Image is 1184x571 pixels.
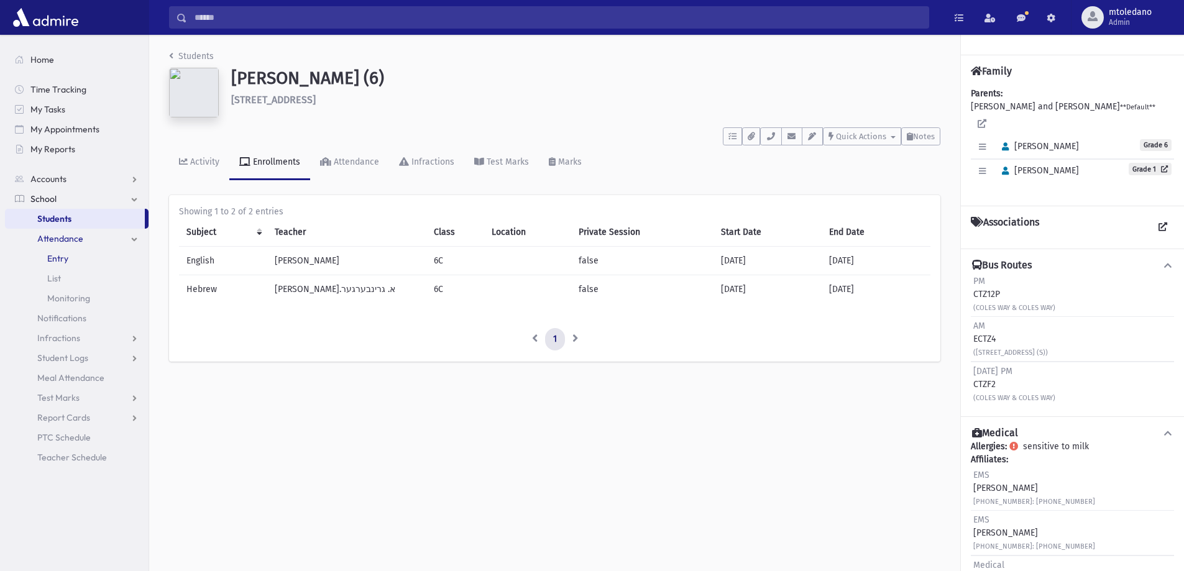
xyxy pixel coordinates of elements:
[5,50,149,70] a: Home
[267,247,426,275] td: [PERSON_NAME]
[823,127,901,145] button: Quick Actions
[179,247,267,275] td: English
[971,88,1003,99] b: Parents:
[5,268,149,288] a: List
[47,253,68,264] span: Entry
[5,189,149,209] a: School
[37,332,80,344] span: Infractions
[179,205,930,218] div: Showing 1 to 2 of 2 entries
[30,84,86,95] span: Time Tracking
[5,139,149,159] a: My Reports
[187,6,929,29] input: Search
[971,87,1174,196] div: [PERSON_NAME] and [PERSON_NAME]
[714,218,822,247] th: Start Date
[5,447,149,467] a: Teacher Schedule
[37,392,80,403] span: Test Marks
[901,127,940,145] button: Notes
[229,145,310,180] a: Enrollments
[973,366,1012,377] span: [DATE] PM
[169,145,229,180] a: Activity
[973,321,985,331] span: AM
[389,145,464,180] a: Infractions
[971,441,1007,452] b: Allergies:
[30,144,75,155] span: My Reports
[973,468,1095,508] div: [PERSON_NAME]
[996,141,1079,152] span: [PERSON_NAME]
[822,275,930,304] td: [DATE]
[973,470,989,480] span: EMS
[973,275,1055,314] div: CTZ12P
[973,514,989,525] span: EMS
[996,165,1079,176] span: [PERSON_NAME]
[169,51,214,62] a: Students
[822,218,930,247] th: End Date
[231,94,940,106] h6: [STREET_ADDRESS]
[973,394,1055,402] small: (COLES WAY & COLES WAY)
[714,275,822,304] td: [DATE]
[30,54,54,65] span: Home
[267,275,426,304] td: [PERSON_NAME].א. גרינבערגער
[169,50,214,68] nav: breadcrumb
[822,247,930,275] td: [DATE]
[179,275,267,304] td: Hebrew
[37,352,88,363] span: Student Logs
[5,388,149,408] a: Test Marks
[545,328,565,350] a: 1
[571,275,714,304] td: false
[5,288,149,308] a: Monitoring
[1152,216,1174,239] a: View all Associations
[836,132,886,141] span: Quick Actions
[973,513,1095,552] div: [PERSON_NAME]
[1129,163,1172,175] a: Grade 1
[310,145,389,180] a: Attendance
[484,218,571,247] th: Location
[5,427,149,447] a: PTC Schedule
[409,157,454,167] div: Infractions
[37,452,107,463] span: Teacher Schedule
[30,124,99,135] span: My Appointments
[556,157,582,167] div: Marks
[1140,139,1172,151] span: Grade 6
[973,276,985,286] span: PM
[169,68,219,117] img: d2fc823b-349f-47f9-91e8-3841e6ab4de3
[5,209,145,229] a: Students
[426,247,484,275] td: 6C
[971,216,1039,239] h4: Associations
[30,104,65,115] span: My Tasks
[464,145,539,180] a: Test Marks
[539,145,592,180] a: Marks
[973,304,1055,312] small: (COLES WAY & COLES WAY)
[1109,7,1152,17] span: mtoledano
[30,173,67,185] span: Accounts
[971,454,1008,465] b: Affiliates:
[973,560,1004,570] span: Medical
[37,233,83,244] span: Attendance
[973,542,1095,550] small: [PHONE_NUMBER]: [PHONE_NUMBER]
[37,313,86,324] span: Notifications
[5,408,149,427] a: Report Cards
[188,157,219,167] div: Activity
[10,5,81,30] img: AdmirePro
[571,218,714,247] th: Private Session
[37,412,90,423] span: Report Cards
[5,169,149,189] a: Accounts
[972,427,1018,440] h4: Medical
[571,247,714,275] td: false
[231,68,940,89] h1: [PERSON_NAME] (6)
[1109,17,1152,27] span: Admin
[5,80,149,99] a: Time Tracking
[5,229,149,249] a: Attendance
[971,427,1174,440] button: Medical
[484,157,529,167] div: Test Marks
[5,368,149,388] a: Meal Attendance
[47,293,90,304] span: Monitoring
[971,65,1012,77] h4: Family
[37,372,104,383] span: Meal Attendance
[5,119,149,139] a: My Appointments
[250,157,300,167] div: Enrollments
[30,193,57,204] span: School
[913,132,935,141] span: Notes
[5,249,149,268] a: Entry
[714,247,822,275] td: [DATE]
[973,319,1048,359] div: ECTZ4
